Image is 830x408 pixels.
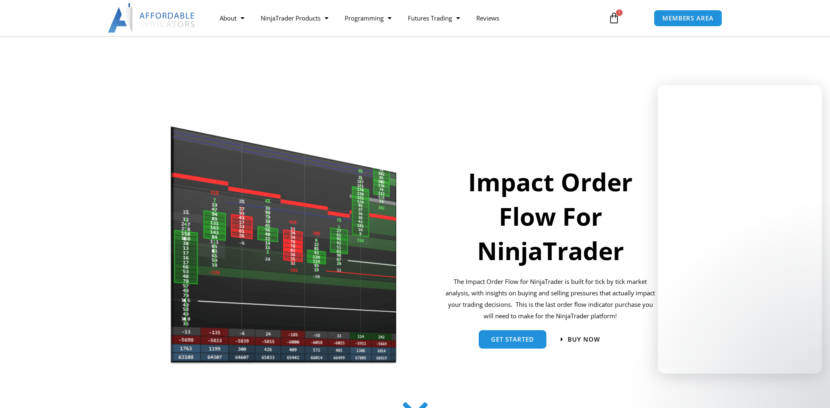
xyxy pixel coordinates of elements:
img: LogoAI | Affordable Indicators – NinjaTrader [108,3,196,33]
img: Orderflow | Affordable Indicators – NinjaTrader [170,124,398,367]
span: Buy now [568,336,600,342]
a: MEMBERS AREA [654,10,722,27]
p: The Impact Order Flow for NinjaTrader is built for tick by tick market analysis, with insights on... [444,276,657,322]
a: NinjaTrader Products [252,9,337,27]
span: get started [491,336,534,342]
a: Reviews [468,9,507,27]
a: Futures Trading [400,9,468,27]
a: Buy now [561,336,600,342]
a: About [211,9,252,27]
h1: Impact Order Flow For NinjaTrader [444,165,657,268]
span: 1 [616,9,623,16]
iframe: Intercom live chat [802,380,822,400]
a: Programming [337,9,400,27]
nav: Menu [211,9,598,27]
a: 1 [596,6,632,30]
iframe: Intercom live chat [658,85,822,374]
a: get started [479,330,546,349]
span: MEMBERS AREA [662,15,714,21]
